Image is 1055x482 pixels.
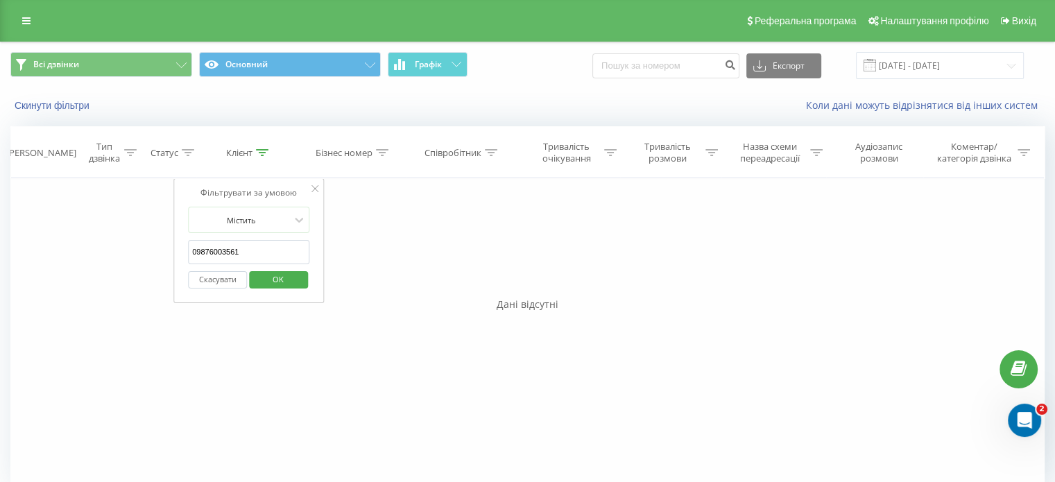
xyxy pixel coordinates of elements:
div: Коментар/категорія дзвінка [933,141,1014,164]
button: Графік [388,52,468,77]
span: Всі дзвінки [33,59,79,70]
div: [PERSON_NAME] [6,147,76,159]
span: OK [259,268,298,290]
button: Всі дзвінки [10,52,192,77]
span: Налаштування профілю [880,15,988,26]
button: Основний [199,52,381,77]
iframe: Intercom live chat [1008,404,1041,437]
div: Тривалість очікування [532,141,601,164]
input: Пошук за номером [592,53,739,78]
span: Реферальна програма [755,15,857,26]
div: Тривалість розмови [633,141,702,164]
span: Графік [415,60,442,69]
span: Вихід [1012,15,1036,26]
a: Коли дані можуть відрізнятися вiд інших систем [806,98,1045,112]
div: Аудіозапис розмови [839,141,920,164]
button: Скинути фільтри [10,99,96,112]
div: Статус [151,147,178,159]
div: Клієнт [226,147,252,159]
div: Фільтрувати за умовою [188,186,310,200]
button: Скасувати [188,271,247,289]
div: Назва схеми переадресації [734,141,807,164]
button: OK [249,271,308,289]
input: Введіть значення [188,240,310,264]
span: 2 [1036,404,1047,415]
button: Експорт [746,53,821,78]
div: Тип дзвінка [87,141,120,164]
div: Дані відсутні [10,298,1045,311]
div: Співробітник [424,147,481,159]
div: Бізнес номер [316,147,372,159]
